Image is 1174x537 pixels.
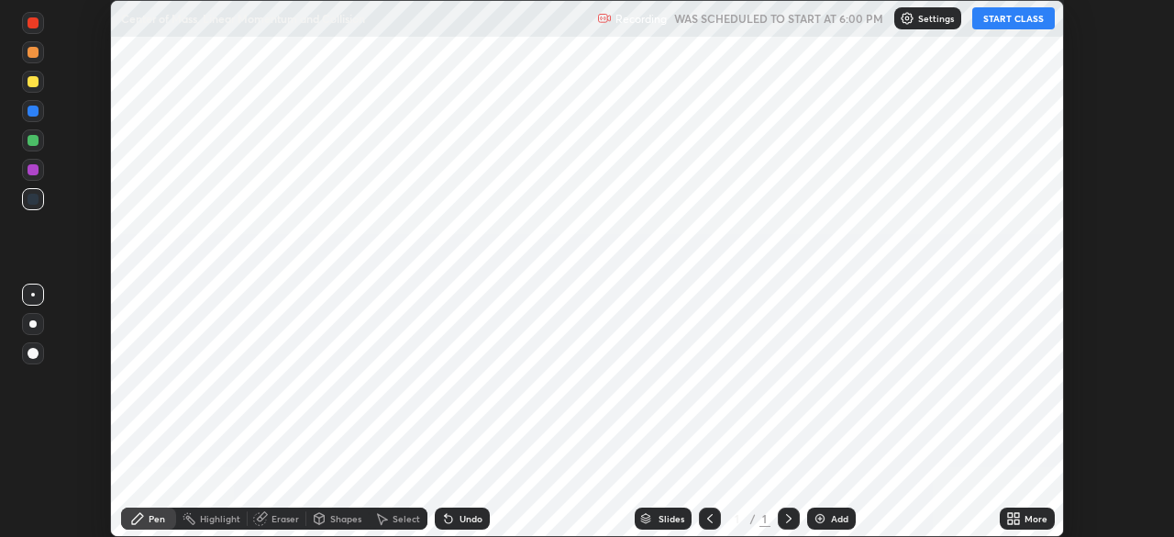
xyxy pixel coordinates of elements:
div: Slides [659,514,684,523]
p: Recording [615,12,667,26]
div: Highlight [200,514,240,523]
img: class-settings-icons [900,11,914,26]
div: Shapes [330,514,361,523]
img: recording.375f2c34.svg [597,11,612,26]
img: add-slide-button [813,511,827,526]
p: Center of Mass, Linear Momentum and Collision [121,11,365,26]
div: Eraser [271,514,299,523]
div: / [750,513,756,524]
h5: WAS SCHEDULED TO START AT 6:00 PM [674,10,883,27]
div: 1 [759,510,770,527]
div: 1 [728,513,747,524]
div: Undo [460,514,482,523]
div: Add [831,514,848,523]
p: Settings [918,14,954,23]
div: Pen [149,514,165,523]
button: START CLASS [972,7,1055,29]
div: Select [393,514,420,523]
div: More [1024,514,1047,523]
